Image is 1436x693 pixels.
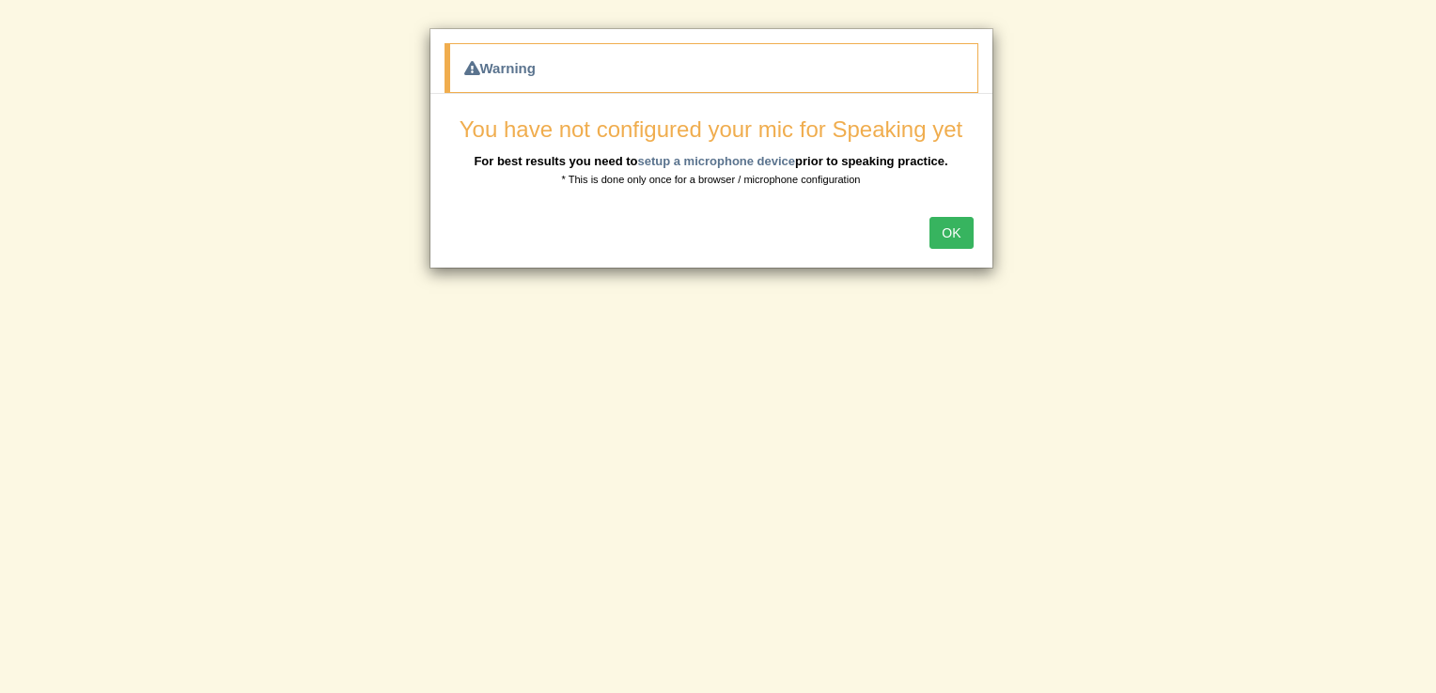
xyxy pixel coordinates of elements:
button: OK [929,217,973,249]
b: For best results you need to prior to speaking practice. [474,154,947,168]
span: You have not configured your mic for Speaking yet [460,116,962,142]
a: setup a microphone device [637,154,795,168]
small: * This is done only once for a browser / microphone configuration [562,174,861,185]
div: Warning [445,43,978,93]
